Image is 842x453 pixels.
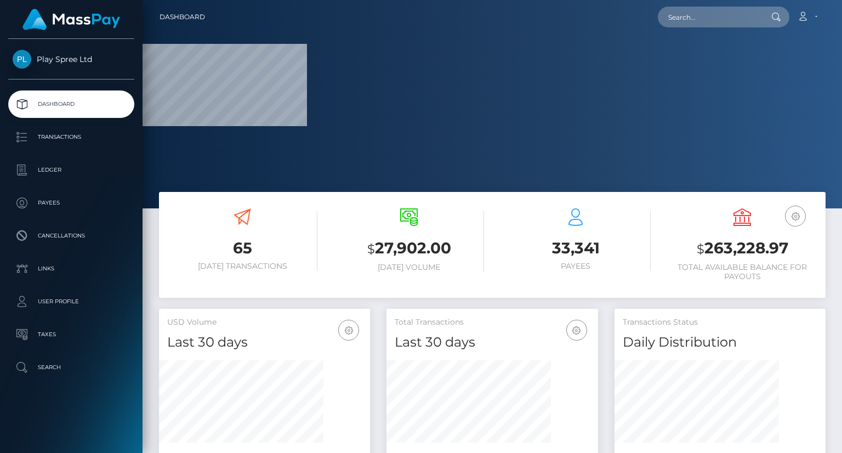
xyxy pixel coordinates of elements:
[8,123,134,151] a: Transactions
[8,255,134,282] a: Links
[13,96,130,112] p: Dashboard
[623,333,817,352] h4: Daily Distribution
[13,261,130,277] p: Links
[658,7,761,27] input: Search...
[8,90,134,118] a: Dashboard
[395,333,589,352] h4: Last 30 days
[13,195,130,211] p: Payees
[367,241,375,257] small: $
[8,354,134,381] a: Search
[13,50,31,69] img: Play Spree Ltd
[22,9,120,30] img: MassPay Logo
[395,317,589,328] h5: Total Transactions
[167,333,362,352] h4: Last 30 days
[167,262,317,271] h6: [DATE] Transactions
[13,162,130,178] p: Ledger
[13,228,130,244] p: Cancellations
[667,237,817,260] h3: 263,228.97
[167,317,362,328] h5: USD Volume
[13,129,130,145] p: Transactions
[8,321,134,348] a: Taxes
[334,237,484,260] h3: 27,902.00
[8,156,134,184] a: Ledger
[500,237,651,259] h3: 33,341
[697,241,704,257] small: $
[623,317,817,328] h5: Transactions Status
[500,262,651,271] h6: Payees
[8,288,134,315] a: User Profile
[160,5,205,29] a: Dashboard
[8,189,134,217] a: Payees
[8,54,134,64] span: Play Spree Ltd
[8,222,134,250] a: Cancellations
[13,326,130,343] p: Taxes
[334,263,484,272] h6: [DATE] Volume
[13,359,130,376] p: Search
[167,237,317,259] h3: 65
[13,293,130,310] p: User Profile
[667,263,817,281] h6: Total Available Balance for Payouts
